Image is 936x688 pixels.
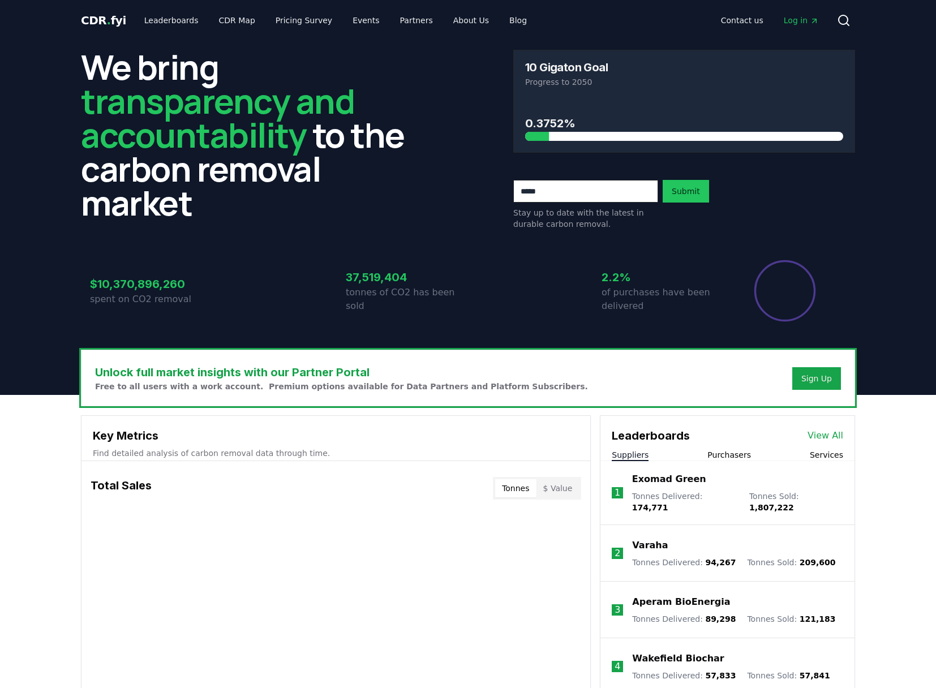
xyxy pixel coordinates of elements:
[707,449,751,461] button: Purchasers
[632,595,730,609] a: Aperam BioEnergia
[753,259,817,322] div: Percentage of sales delivered
[525,115,843,132] h3: 0.3752%
[81,12,126,28] a: CDR.fyi
[107,14,111,27] span: .
[632,539,668,552] a: Varaha
[632,472,706,486] a: Exomad Green
[346,286,468,313] p: tonnes of CO2 has been sold
[800,614,836,623] span: 121,183
[615,547,620,560] p: 2
[444,10,498,31] a: About Us
[90,276,212,293] h3: $10,370,896,260
[792,367,841,390] button: Sign Up
[81,14,126,27] span: CDR fyi
[495,479,536,497] button: Tonnes
[344,10,388,31] a: Events
[705,558,736,567] span: 94,267
[513,207,658,230] p: Stay up to date with the latest in durable carbon removal.
[90,293,212,306] p: spent on CO2 removal
[800,671,830,680] span: 57,841
[808,429,843,442] a: View All
[747,557,835,568] p: Tonnes Sold :
[749,491,843,513] p: Tonnes Sold :
[602,286,724,313] p: of purchases have been delivered
[500,10,536,31] a: Blog
[632,557,736,568] p: Tonnes Delivered :
[775,10,828,31] a: Log in
[81,78,354,158] span: transparency and accountability
[712,10,772,31] a: Contact us
[135,10,536,31] nav: Main
[615,486,620,500] p: 1
[93,427,579,444] h3: Key Metrics
[93,448,579,459] p: Find detailed analysis of carbon removal data through time.
[784,15,819,26] span: Log in
[632,652,724,665] a: Wakefield Biochar
[135,10,208,31] a: Leaderboards
[749,503,794,512] span: 1,807,222
[632,503,668,512] span: 174,771
[632,613,736,625] p: Tonnes Delivered :
[525,76,843,88] p: Progress to 2050
[525,62,608,73] h3: 10 Gigaton Goal
[91,477,152,500] h3: Total Sales
[747,670,830,681] p: Tonnes Sold :
[632,670,736,681] p: Tonnes Delivered :
[391,10,442,31] a: Partners
[705,671,736,680] span: 57,833
[95,381,588,392] p: Free to all users with a work account. Premium options available for Data Partners and Platform S...
[210,10,264,31] a: CDR Map
[632,491,738,513] p: Tonnes Delivered :
[602,269,724,286] h3: 2.2%
[712,10,828,31] nav: Main
[705,614,736,623] span: 89,298
[267,10,341,31] a: Pricing Survey
[747,613,835,625] p: Tonnes Sold :
[612,449,649,461] button: Suppliers
[95,364,588,381] h3: Unlock full market insights with our Partner Portal
[801,373,832,384] a: Sign Up
[615,603,620,617] p: 3
[810,449,843,461] button: Services
[615,660,620,673] p: 4
[81,50,423,220] h2: We bring to the carbon removal market
[612,427,690,444] h3: Leaderboards
[346,269,468,286] h3: 37,519,404
[536,479,579,497] button: $ Value
[663,180,709,203] button: Submit
[800,558,836,567] span: 209,600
